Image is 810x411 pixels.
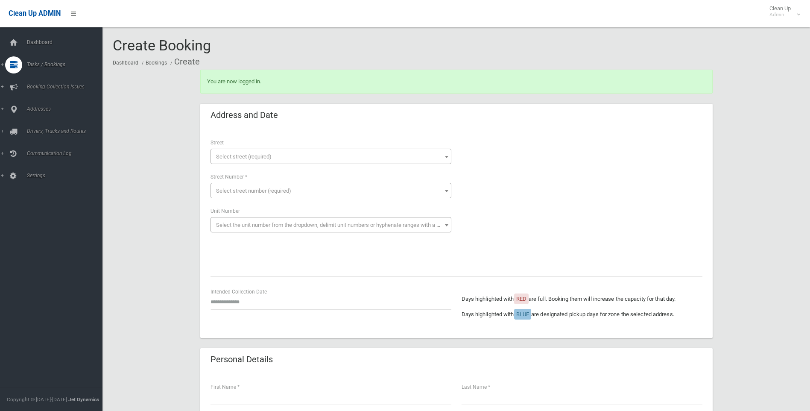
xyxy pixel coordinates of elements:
span: Communication Log [24,150,109,156]
li: Create [168,54,200,70]
div: You are now logged in. [200,70,713,94]
span: Select the unit number from the dropdown, delimit unit numbers or hyphenate ranges with a comma [216,222,455,228]
span: Select street number (required) [216,188,291,194]
span: Settings [24,173,109,179]
span: Drivers, Trucks and Routes [24,128,109,134]
span: Clean Up [765,5,799,18]
span: Create Booking [113,37,211,54]
span: BLUE [516,311,529,317]
small: Admin [769,12,791,18]
span: Copyright © [DATE]-[DATE] [7,396,67,402]
p: Days highlighted with are designated pickup days for zone the selected address. [462,309,702,320]
strong: Jet Dynamics [68,396,99,402]
a: Bookings [146,60,167,66]
p: Days highlighted with are full. Booking them will increase the capacity for that day. [462,294,702,304]
header: Address and Date [200,107,288,123]
header: Personal Details [200,351,283,368]
span: Select street (required) [216,153,272,160]
span: Clean Up ADMIN [9,9,61,18]
span: Booking Collection Issues [24,84,109,90]
a: Dashboard [113,60,138,66]
span: Tasks / Bookings [24,62,109,68]
span: Dashboard [24,39,109,45]
span: RED [516,296,526,302]
span: Addresses [24,106,109,112]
